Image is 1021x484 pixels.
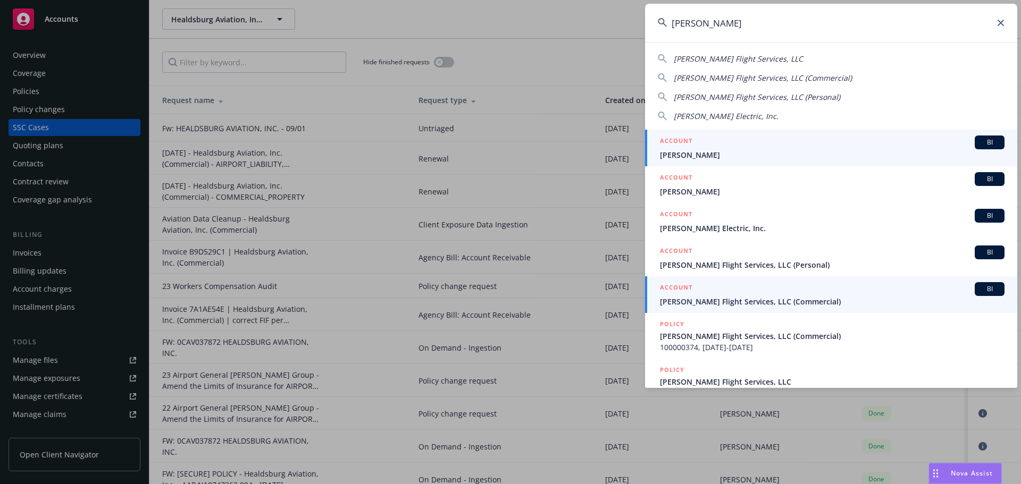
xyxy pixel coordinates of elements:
button: Nova Assist [928,463,1002,484]
span: [PERSON_NAME] [660,149,1005,160]
span: Nova Assist [951,469,993,478]
span: [PERSON_NAME] Flight Services, LLC (Commercial) [660,330,1005,342]
span: BI [979,284,1000,294]
span: [PERSON_NAME] Electric, Inc. [660,223,1005,234]
span: [PERSON_NAME] Flight Services, LLC (Commercial) [660,296,1005,307]
span: BI [979,174,1000,184]
h5: ACCOUNT [660,135,692,148]
input: Search... [645,4,1017,42]
span: BI [979,211,1000,220]
h5: ACCOUNT [660,282,692,295]
span: 100000375, [DATE]-[DATE] [660,387,1005,398]
div: Drag to move [929,463,942,483]
span: [PERSON_NAME] Flight Services, LLC (Personal) [674,92,840,102]
span: [PERSON_NAME] Flight Services, LLC [660,376,1005,387]
a: ACCOUNTBI[PERSON_NAME] Flight Services, LLC (Personal) [645,240,1017,276]
a: ACCOUNTBI[PERSON_NAME] [645,166,1017,203]
h5: ACCOUNT [660,172,692,185]
span: BI [979,248,1000,257]
span: BI [979,138,1000,147]
a: ACCOUNTBI[PERSON_NAME] Electric, Inc. [645,203,1017,240]
span: 100000374, [DATE]-[DATE] [660,342,1005,353]
h5: ACCOUNT [660,209,692,222]
a: ACCOUNTBI[PERSON_NAME] [645,130,1017,166]
a: POLICY[PERSON_NAME] Flight Services, LLC (Commercial)100000374, [DATE]-[DATE] [645,313,1017,359]
h5: POLICY [660,364,684,375]
span: [PERSON_NAME] Electric, Inc. [674,111,779,121]
a: POLICY[PERSON_NAME] Flight Services, LLC100000375, [DATE]-[DATE] [645,359,1017,404]
h5: ACCOUNT [660,245,692,258]
span: [PERSON_NAME] Flight Services, LLC [674,54,803,64]
span: [PERSON_NAME] Flight Services, LLC (Personal) [660,259,1005,270]
h5: POLICY [660,319,684,329]
span: [PERSON_NAME] [660,186,1005,197]
a: ACCOUNTBI[PERSON_NAME] Flight Services, LLC (Commercial) [645,276,1017,313]
span: [PERSON_NAME] Flight Services, LLC (Commercial) [674,73,852,83]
